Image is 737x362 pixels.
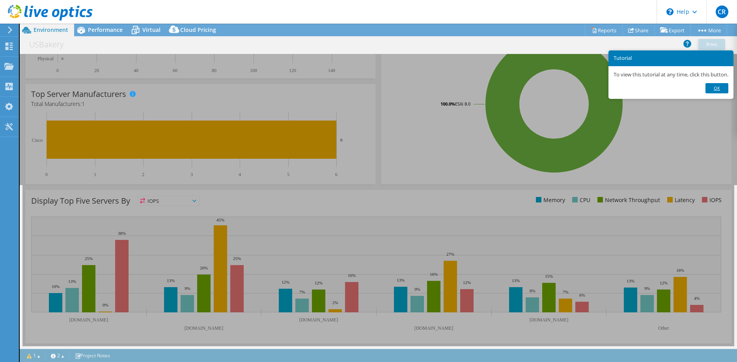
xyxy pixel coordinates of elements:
[585,24,623,36] a: Reports
[34,26,68,33] span: Environment
[180,26,216,33] span: Cloud Pricing
[705,83,728,93] a: Ok
[698,39,725,50] a: Print
[622,24,655,36] a: Share
[21,351,46,360] a: 1
[88,26,123,33] span: Performance
[614,56,728,61] h3: Tutorial
[666,8,674,15] svg: \n
[26,40,76,49] h1: USBakery
[614,71,728,78] p: To view this tutorial at any time, click this button.
[690,24,727,36] a: More
[654,24,691,36] a: Export
[69,351,116,360] a: Project Notes
[138,196,200,206] span: IOPS
[142,26,160,33] span: Virtual
[45,351,70,360] a: 2
[716,6,728,18] span: CR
